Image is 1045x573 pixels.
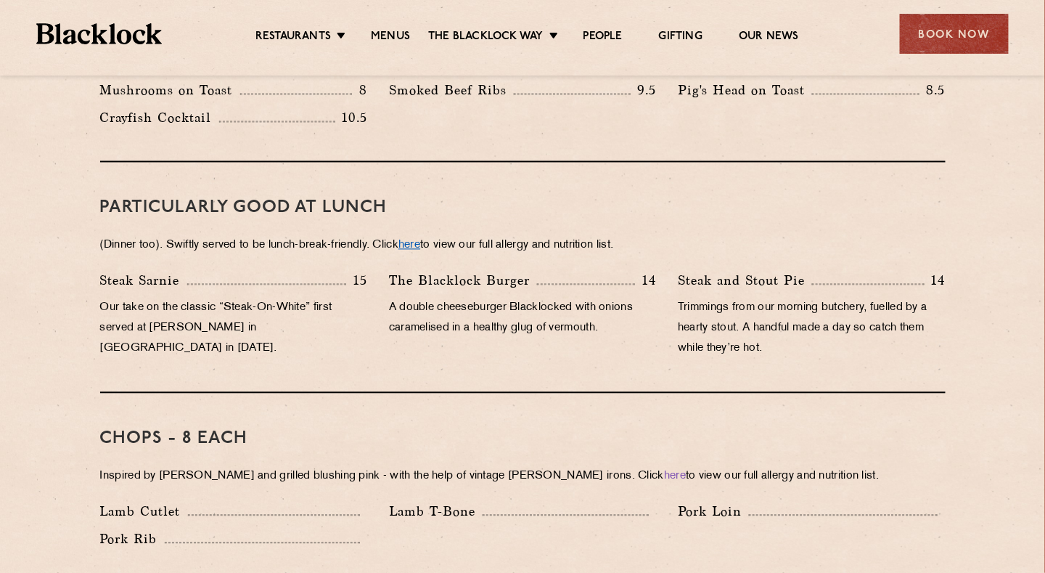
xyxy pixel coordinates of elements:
[919,81,946,100] p: 8.5
[352,81,367,100] p: 8
[100,271,187,291] p: Steak Sarnie
[371,30,410,46] a: Menus
[664,471,686,482] a: here
[100,529,165,550] p: Pork Rib
[678,271,812,291] p: Steak and Stout Pie
[925,272,946,290] p: 14
[389,271,537,291] p: The Blacklock Burger
[255,30,331,46] a: Restaurants
[583,30,623,46] a: People
[398,240,420,251] a: here
[335,109,367,128] p: 10.5
[100,236,946,256] p: (Dinner too). Swiftly served to be lunch-break-friendly. Click to view our full allergy and nutri...
[100,467,946,487] p: Inspired by [PERSON_NAME] and grilled blushing pink - with the help of vintage [PERSON_NAME] iron...
[100,81,240,101] p: Mushrooms on Toast
[635,272,656,290] p: 14
[36,23,162,44] img: BL_Textured_Logo-footer-cropped.svg
[900,14,1009,54] div: Book Now
[428,30,543,46] a: The Blacklock Way
[659,30,702,46] a: Gifting
[389,81,514,101] p: Smoked Beef Ribs
[678,81,812,101] p: Pig's Head on Toast
[739,30,799,46] a: Our News
[631,81,657,100] p: 9.5
[678,298,945,359] p: Trimmings from our morning butchery, fuelled by a hearty stout. A handful made a day so catch the...
[389,298,656,339] p: A double cheeseburger Blacklocked with onions caramelised in a healthy glug of vermouth.
[100,199,946,218] h3: PARTICULARLY GOOD AT LUNCH
[100,298,367,359] p: Our take on the classic “Steak-On-White” first served at [PERSON_NAME] in [GEOGRAPHIC_DATA] in [D...
[100,108,219,129] p: Crayfish Cocktail
[389,502,483,522] p: Lamb T-Bone
[346,272,367,290] p: 15
[678,502,749,522] p: Pork Loin
[100,430,946,449] h3: Chops - 8 each
[100,502,188,522] p: Lamb Cutlet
